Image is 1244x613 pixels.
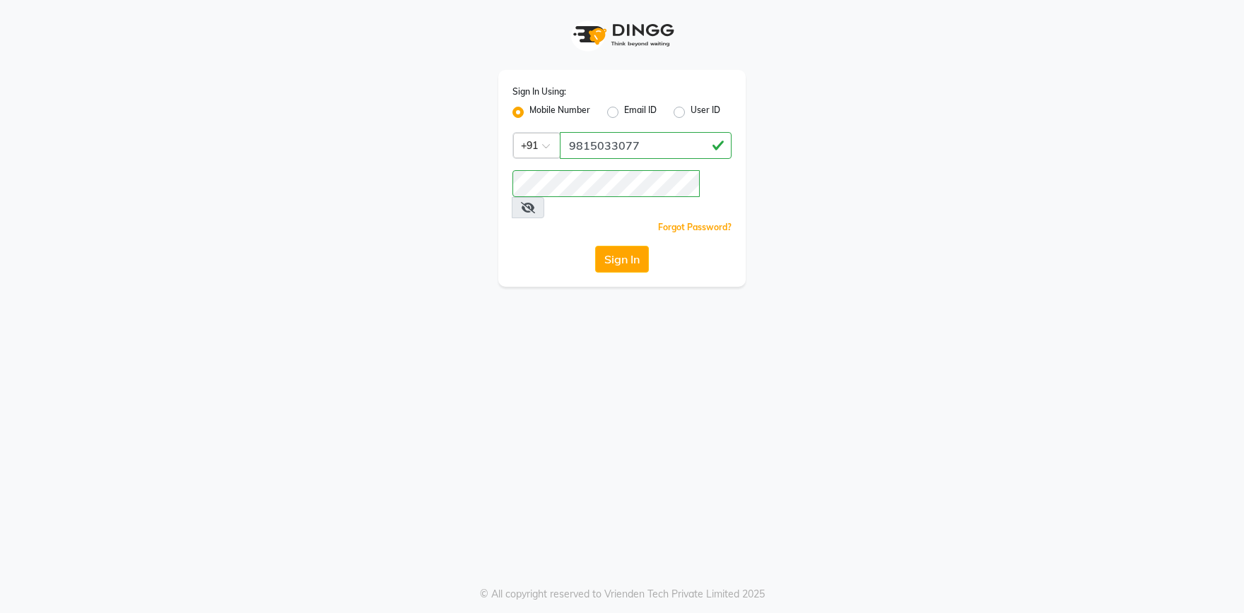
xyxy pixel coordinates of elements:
a: Forgot Password? [658,222,732,232]
label: Mobile Number [529,104,590,121]
label: Email ID [624,104,657,121]
button: Sign In [595,246,649,273]
input: Username [560,132,732,159]
input: Username [512,170,700,197]
img: logo1.svg [565,14,679,56]
label: User ID [691,104,720,121]
label: Sign In Using: [512,85,566,98]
